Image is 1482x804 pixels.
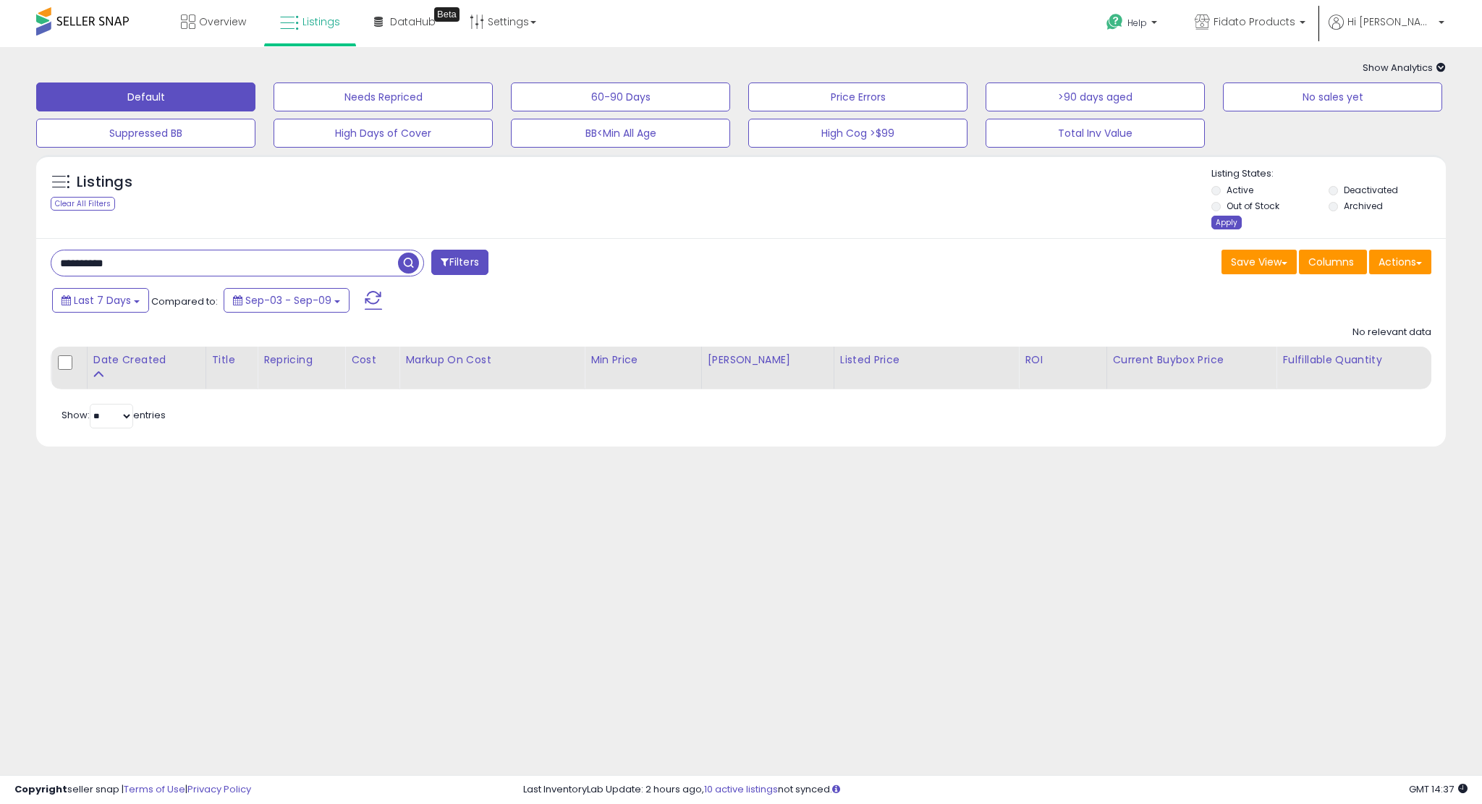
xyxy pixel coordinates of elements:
label: Deactivated [1344,184,1398,196]
span: Compared to: [151,295,218,308]
button: High Cog >$99 [748,119,967,148]
div: ROI [1025,352,1100,368]
div: Min Price [590,352,695,368]
button: Default [36,82,255,111]
div: Repricing [263,352,339,368]
div: Apply [1211,216,1242,229]
div: Title [212,352,252,368]
a: Hi [PERSON_NAME] [1329,14,1444,47]
div: Current Buybox Price [1113,352,1271,368]
button: Sep-03 - Sep-09 [224,288,350,313]
div: No relevant data [1352,326,1431,339]
button: Columns [1299,250,1367,274]
div: Fulfillable Quantity [1282,352,1425,368]
button: Actions [1369,250,1431,274]
a: Help [1095,2,1172,47]
span: Help [1127,17,1147,29]
button: Suppressed BB [36,119,255,148]
p: Listing States: [1211,167,1446,181]
div: Date Created [93,352,200,368]
button: No sales yet [1223,82,1442,111]
button: 60-90 Days [511,82,730,111]
h5: Listings [77,172,132,192]
span: DataHub [390,14,436,29]
span: Columns [1308,255,1354,269]
button: Last 7 Days [52,288,149,313]
button: >90 days aged [986,82,1205,111]
button: Filters [431,250,488,275]
label: Active [1227,184,1253,196]
button: Save View [1221,250,1297,274]
span: Show: entries [62,408,166,422]
span: Sep-03 - Sep-09 [245,293,331,308]
span: Last 7 Days [74,293,131,308]
span: Overview [199,14,246,29]
span: Show Analytics [1363,61,1446,75]
span: Fidato Products [1214,14,1295,29]
div: Cost [351,352,393,368]
button: BB<Min All Age [511,119,730,148]
label: Archived [1344,200,1383,212]
button: High Days of Cover [274,119,493,148]
i: Get Help [1106,13,1124,31]
div: Markup on Cost [405,352,578,368]
span: Listings [302,14,340,29]
div: Clear All Filters [51,197,115,211]
button: Needs Repriced [274,82,493,111]
div: Listed Price [840,352,1013,368]
div: [PERSON_NAME] [708,352,828,368]
div: Tooltip anchor [434,7,460,22]
th: The percentage added to the cost of goods (COGS) that forms the calculator for Min & Max prices. [399,347,585,389]
span: Hi [PERSON_NAME] [1347,14,1434,29]
label: Out of Stock [1227,200,1279,212]
button: Total Inv Value [986,119,1205,148]
button: Price Errors [748,82,967,111]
